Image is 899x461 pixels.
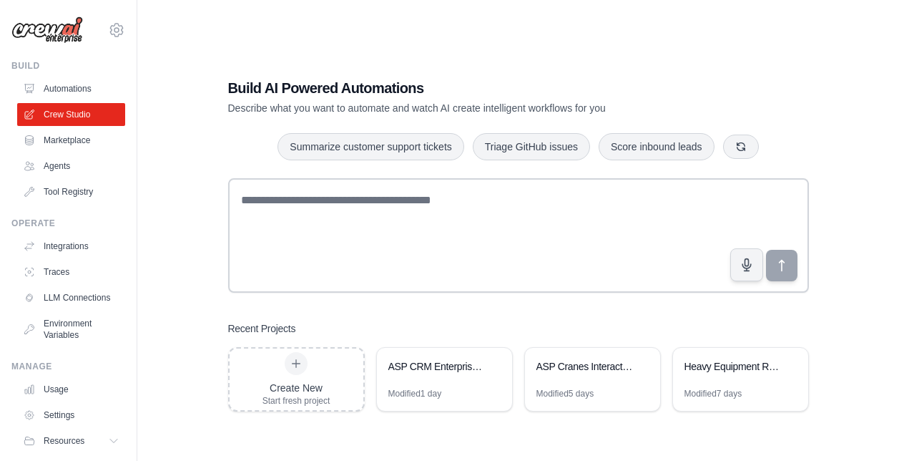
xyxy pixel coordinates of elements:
a: Settings [17,404,125,427]
div: Create New [262,381,330,395]
a: Automations [17,77,125,100]
a: Traces [17,261,125,283]
h3: Recent Projects [228,321,296,336]
button: Get new suggestions [723,135,759,159]
a: Tool Registry [17,180,125,203]
a: Usage [17,378,125,401]
div: Manage [11,361,125,372]
div: Start fresh project [262,395,330,407]
div: ASP Cranes Interactive Sales System - Visual Editor Refresh [536,359,634,374]
a: Environment Variables [17,312,125,346]
span: Resources [44,435,84,447]
a: Integrations [17,235,125,258]
div: Heavy Equipment Rental Sales Assistant [684,359,782,374]
a: Agents [17,155,125,178]
button: Resources [17,430,125,452]
div: Modified 5 days [536,388,594,399]
button: Summarize customer support tickets [277,133,463,160]
div: ASP CRM Enterprise Bot [388,359,486,374]
button: Score inbound leads [599,133,714,160]
button: Triage GitHub issues [473,133,590,160]
a: Crew Studio [17,103,125,126]
div: Operate [11,218,125,229]
img: Logo [11,16,83,44]
div: Build [11,60,125,72]
h1: Build AI Powered Automations [228,78,709,98]
p: Describe what you want to automate and watch AI create intelligent workflows for you [228,101,709,115]
button: Click to speak your automation idea [730,248,763,281]
div: Modified 7 days [684,388,742,399]
a: LLM Connections [17,286,125,309]
div: Modified 1 day [388,388,442,399]
a: Marketplace [17,129,125,152]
